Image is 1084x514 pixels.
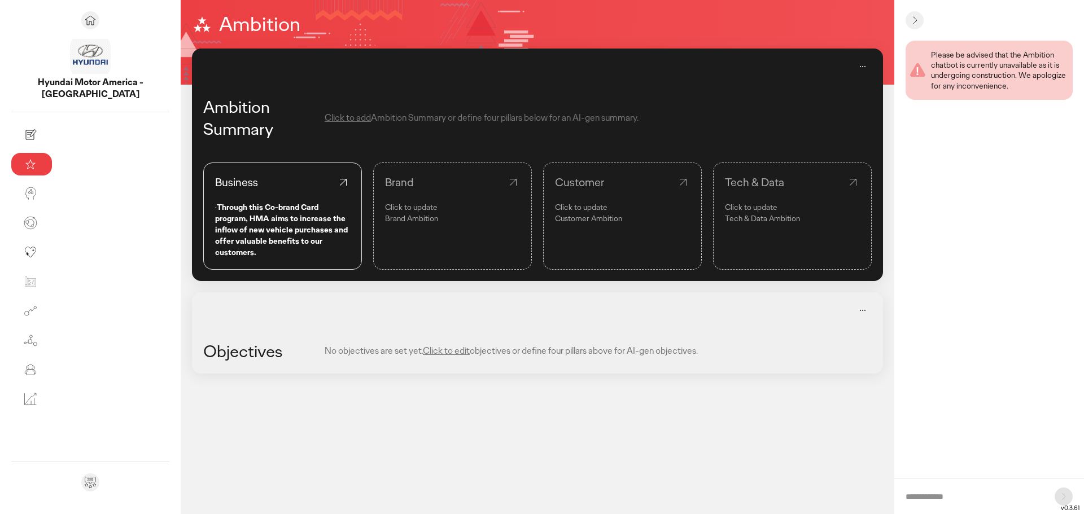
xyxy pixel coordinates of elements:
p: Click to update [725,201,860,213]
div: Ambition Summary [203,96,313,140]
div: Brand [385,174,520,190]
div: Please be advised that the Ambition chatbot is currently unavailable as it is undergoing construc... [931,50,1068,91]
p: Click to update [555,201,690,213]
a: Business·Through this Co-brand Card program, HMA aims to increase the inflow of new vehicle purch... [203,162,362,270]
a: CustomerClick to update Customer Ambition [543,162,702,270]
p: Click to update [385,201,520,213]
h1: Ambition [192,11,300,38]
a: BrandClick to update Brand Ambition [373,162,532,270]
span: Click to add [325,112,371,124]
p: Brand Ambition [385,213,520,224]
div: Customer [555,174,690,190]
p: Customer Ambition [555,213,690,224]
strong: Through this Co-brand Card program, HMA aims to increase the inflow of new vehicle purchases and ... [215,202,348,257]
div: No objectives are set yet. objectives or define four pillars above for AI-gen objectives. [325,345,698,357]
div: Ambition Summary or define four pillars below for an AI-gen summary. [325,112,639,124]
span: · [215,202,217,212]
div: Send feedback [81,473,99,491]
p: Hyundai Motor America - AMERICAS [11,77,169,100]
img: project avatar [70,36,111,77]
div: Objectives [203,340,313,362]
p: Tech & Data Ambition [725,213,860,224]
div: Business [215,174,350,190]
span: Click to edit [423,345,470,357]
div: Tech & Data [725,174,860,190]
a: Tech & DataClick to update Tech & Data Ambition [713,162,872,270]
